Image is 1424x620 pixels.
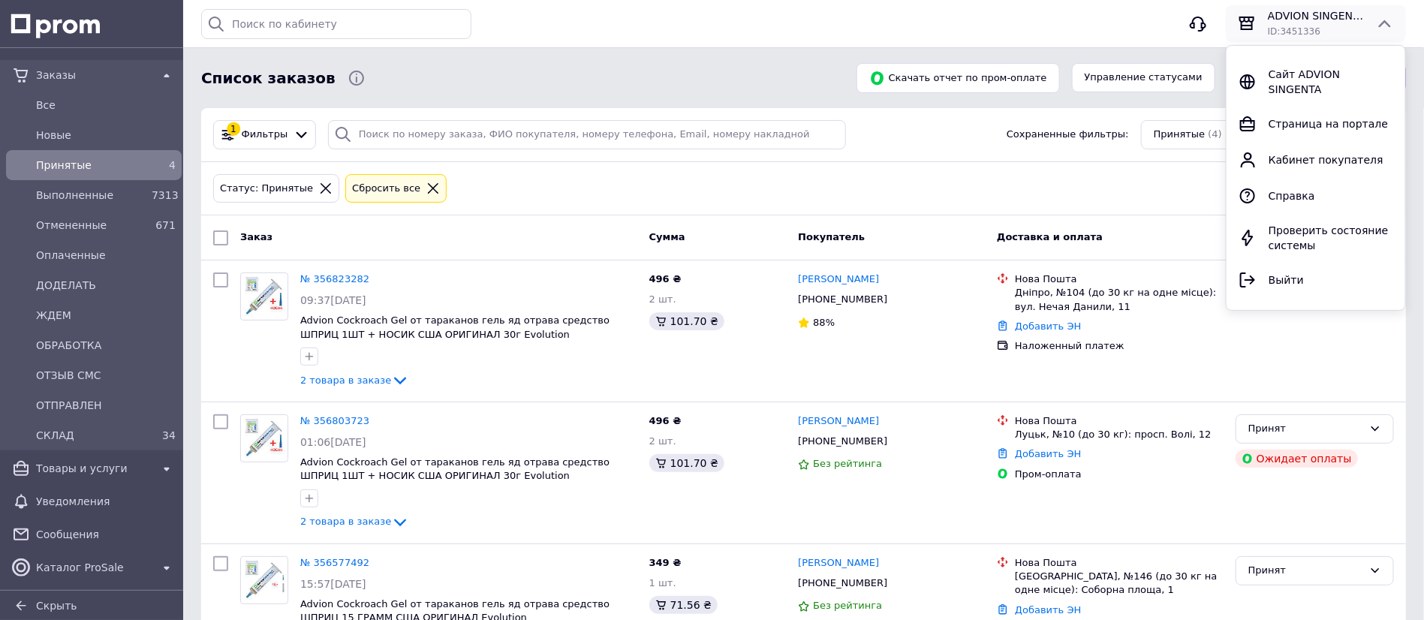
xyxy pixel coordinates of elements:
[300,436,366,448] span: 01:06[DATE]
[1227,178,1405,214] a: Справка
[1227,262,1405,298] a: Выйти
[1269,274,1304,286] span: Выйти
[813,600,882,611] span: Без рейтинга
[1248,421,1363,437] div: Принят
[36,527,176,542] span: Сообщения
[649,577,676,588] span: 1 шт.
[241,559,288,601] img: Фото товару
[201,68,336,89] span: Список заказов
[300,516,409,527] a: 2 товара в заказе
[36,308,176,323] span: ЖДЕМ
[1269,154,1383,166] span: Кабинет покупателя
[798,293,887,305] span: [PHONE_NUMBER]
[300,273,369,284] a: № 356823282
[240,556,288,604] a: Фото товару
[241,417,288,459] img: Фото товару
[649,596,718,614] div: 71.56 ₴
[1015,556,1224,570] div: Нова Пошта
[1015,604,1081,615] a: Добавить ЭН
[1227,214,1405,262] a: Проверить состояние системы
[1209,128,1222,140] span: (4)
[240,231,272,242] span: Заказ
[1015,272,1224,286] div: Нова Пошта
[300,456,610,482] a: Advion Cockroach Gel от тараканов гель яд отрава средство ШПРИЦ 1ШТ + НОСИК США ОРИГИНАЛ 30г Evol...
[155,219,176,231] span: 671
[649,435,676,447] span: 2 шт.
[1007,128,1129,142] span: Сохраненные фильтры:
[649,293,676,305] span: 2 шт.
[1248,563,1363,579] div: Принят
[240,414,288,462] a: Фото товару
[1154,128,1206,142] span: Принятые
[36,158,146,173] span: Принятые
[1227,58,1405,106] a: Сайт ADVION SINGENTA
[242,128,288,142] span: Фильтры
[300,315,610,340] a: Advion Cockroach Gel от тараканов гель яд отрава средство ШПРИЦ 1ШТ + НОСИК США ОРИГИНАЛ 30г Evol...
[162,429,176,441] span: 34
[649,273,682,284] span: 496 ₴
[1268,26,1320,37] span: ID: 3451336
[798,435,887,447] span: [PHONE_NUMBER]
[798,577,887,588] span: [PHONE_NUMBER]
[217,181,316,197] div: Статус: Принятые
[36,494,176,509] span: Уведомления
[1015,286,1224,313] div: Дніпро, №104 (до 30 кг на одне місце): вул. Нечая Данили, 11
[169,159,176,171] span: 4
[152,189,179,201] span: 7313
[36,398,176,413] span: ОТПРАВЛЕН
[813,317,835,328] span: 88%
[36,248,176,263] span: Оплаченные
[649,415,682,426] span: 496 ₴
[1268,8,1364,23] span: ADVION SINGENTA
[300,375,391,386] span: 2 товара в заказе
[36,188,146,203] span: Выполненные
[201,9,471,39] input: Поиск по кабинету
[1269,224,1389,251] span: Проверить состояние системы
[1015,468,1224,481] div: Пром-оплата
[227,122,240,136] div: 1
[241,275,288,318] img: Фото товару
[649,312,724,330] div: 101.70 ₴
[36,98,176,113] span: Все
[36,128,176,143] span: Новые
[300,516,391,528] span: 2 товара в заказе
[1015,414,1224,428] div: Нова Пошта
[300,294,366,306] span: 09:37[DATE]
[36,218,146,233] span: Отмененные
[798,414,879,429] a: [PERSON_NAME]
[1015,570,1224,597] div: [GEOGRAPHIC_DATA], №146 (до 30 кг на одне місце): Соборна площа, 1
[649,557,682,568] span: 349 ₴
[1015,428,1224,441] div: Луцьк, №10 (до 30 кг): просп. Волі, 12
[1227,142,1405,178] a: Кабинет покупателя
[649,231,685,242] span: Сумма
[300,415,369,426] a: № 356803723
[300,375,409,386] a: 2 товара в заказе
[798,556,879,570] a: [PERSON_NAME]
[328,120,846,149] input: Поиск по номеру заказа, ФИО покупателя, номеру телефона, Email, номеру накладной
[798,231,865,242] span: Покупатель
[36,600,77,612] span: Скрыть
[1269,190,1315,202] span: Справка
[300,578,366,590] span: 15:57[DATE]
[349,181,423,197] div: Сбросить все
[798,272,879,287] a: [PERSON_NAME]
[1269,68,1340,95] span: Сайт ADVION SINGENTA
[1015,321,1081,332] a: Добавить ЭН
[649,454,724,472] div: 101.70 ₴
[857,63,1060,93] button: Скачать отчет по пром-оплате
[36,560,152,575] span: Каталог ProSale
[813,458,882,469] span: Без рейтинга
[1269,118,1388,130] span: Страница на портале
[300,557,369,568] a: № 356577492
[36,461,152,476] span: Товары и услуги
[240,272,288,321] a: Фото товару
[1227,106,1405,142] a: Страница на портале
[1015,339,1224,353] div: Наложенный платеж
[36,368,176,383] span: ОТЗЫВ СМС
[36,428,146,443] span: СКЛАД
[36,278,176,293] span: ДОДЕЛАТЬ
[1072,63,1215,92] button: Управление статусами
[1015,448,1081,459] a: Добавить ЭН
